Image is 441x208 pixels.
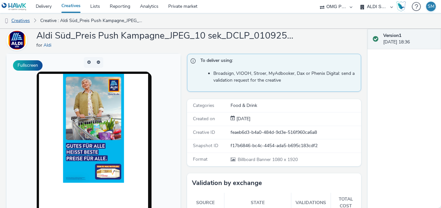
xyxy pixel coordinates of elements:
[235,116,250,122] div: Creation 28 August 2025, 18:36
[396,1,406,12] img: Hawk Academy
[2,3,27,11] img: undefined Logo
[238,156,272,163] span: Billboard Banner
[200,57,354,66] span: To deliver using:
[13,60,43,71] button: Fullscreen
[213,70,358,84] li: Broadsign, VIOOH, Stroer, MyAdbooker, Dax or Phenix Digital: send a validation request for the cr...
[231,129,360,136] div: feaeb6d3-b4a0-484d-9d3e-516f960ca6a8
[36,42,44,48] span: for
[383,32,401,39] strong: Version 1
[193,116,215,122] span: Created on
[44,42,54,48] a: Aldi
[193,156,208,162] span: Format
[6,37,30,43] a: Aldi
[193,143,218,149] span: Snapshot ID
[7,29,26,51] img: Aldi
[231,143,360,149] div: f17b6846-bc4c-4454-ada5-b695c183cdf2
[193,102,214,109] span: Categories
[231,102,360,109] div: Food & Drink
[36,30,296,42] h1: Aldi Süd_Preis Push Kampagne_JPEG_10 sek_DCLP_010925-280925_280825#[PERSON_NAME]
[57,20,118,129] img: Advertisement preview
[237,156,298,163] span: 1080 x 1920
[235,116,250,122] span: [DATE]
[396,1,409,12] a: Hawk Academy
[3,18,10,24] img: dooh
[383,32,436,46] div: [DATE] 18:36
[37,13,147,29] a: Creative : Aldi Süd_Preis Push Kampagne_JPEG_10 sek_DCLP_010925-280925_280825#[PERSON_NAME]
[193,129,215,135] span: Creative ID
[192,178,262,188] h3: Validation by exchange
[428,2,435,11] div: SM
